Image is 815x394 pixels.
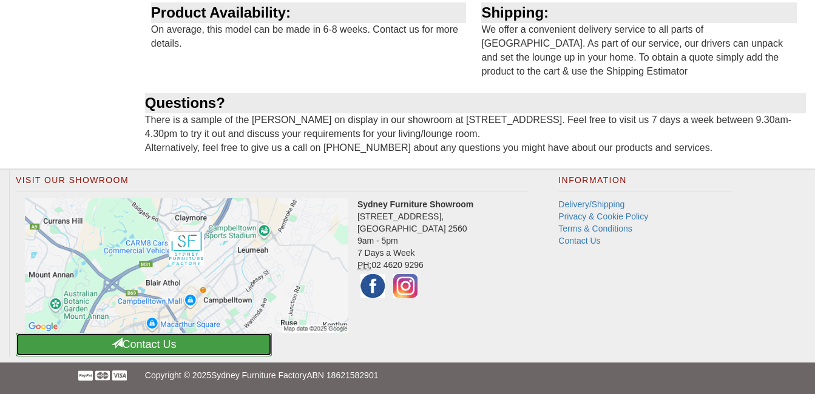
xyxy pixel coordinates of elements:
[481,2,797,23] div: Shipping:
[475,2,806,93] div: We offer a convenient delivery service to all parts of [GEOGRAPHIC_DATA]. As part of our service,...
[357,260,371,270] abbr: Phone
[357,199,473,209] strong: Sydney Furniture Showroom
[211,370,306,380] a: Sydney Furniture Factory
[558,212,648,221] a: Privacy & Cookie Policy
[558,176,732,192] h2: Information
[558,224,632,233] a: Terms & Conditions
[151,2,467,23] div: Product Availability:
[145,2,476,65] div: On average, this model can be made in 6-8 weeks. Contact us for more details.
[357,271,388,301] img: Facebook
[145,93,806,113] div: Questions?
[145,362,670,388] p: Copyright © 2025 ABN 18621582901
[558,199,624,209] a: Delivery/Shipping
[25,198,348,333] img: Click to activate map
[390,271,421,301] img: Instagram
[16,333,272,356] a: Contact Us
[16,176,528,192] h2: Visit Our Showroom
[558,236,600,245] a: Contact Us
